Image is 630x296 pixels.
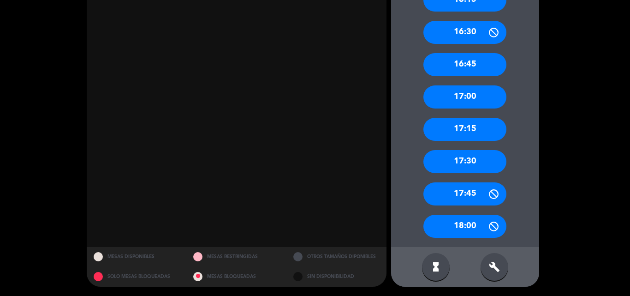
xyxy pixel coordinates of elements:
[489,261,500,272] i: build
[430,261,441,272] i: hourglass_full
[423,118,506,141] div: 17:15
[87,247,187,267] div: MESAS DISPONIBLES
[186,267,286,287] div: MESAS BLOQUEADAS
[87,267,187,287] div: SOLO MESAS BLOQUEADAS
[286,267,386,287] div: SIN DISPONIBILIDAD
[423,150,506,173] div: 17:30
[186,247,286,267] div: MESAS RESTRINGIDAS
[423,21,506,44] div: 16:30
[423,182,506,205] div: 17:45
[423,85,506,109] div: 17:00
[423,53,506,76] div: 16:45
[423,215,506,238] div: 18:00
[286,247,386,267] div: OTROS TAMAÑOS DIPONIBLES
